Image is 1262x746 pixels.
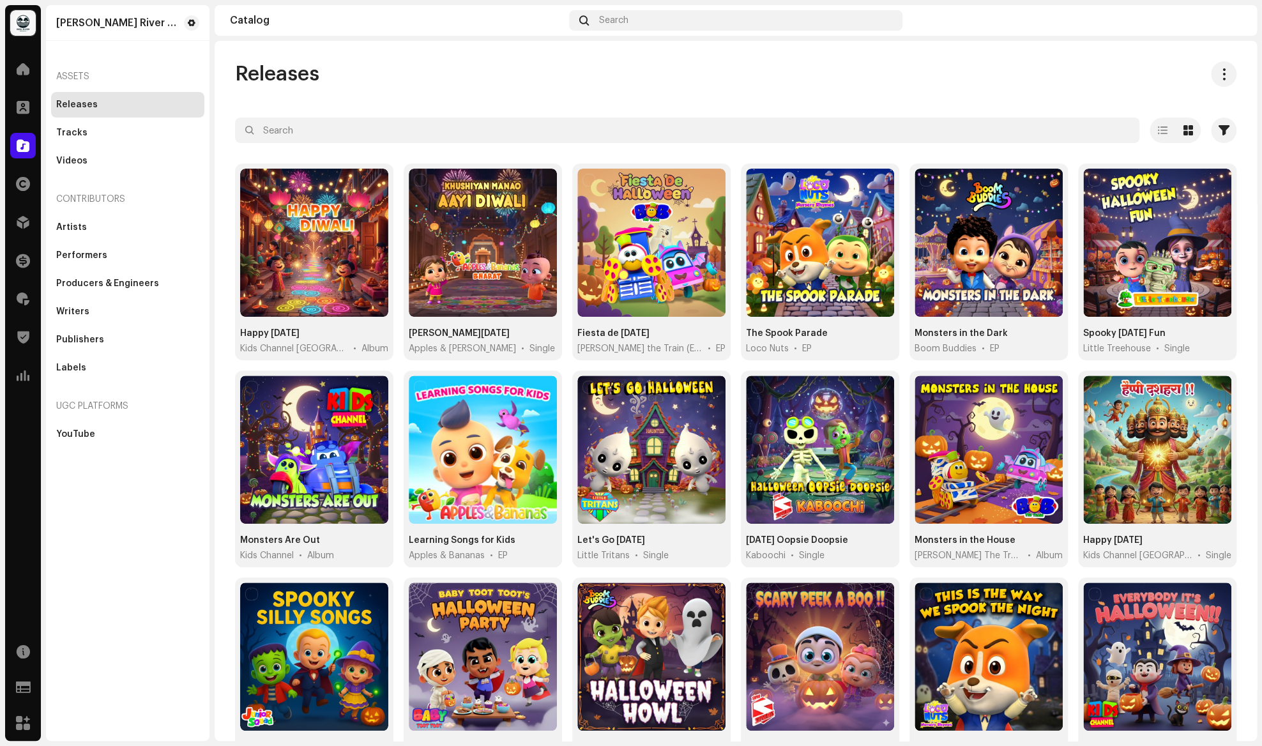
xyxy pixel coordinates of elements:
[51,184,204,215] re-a-nav-header: Contributors
[635,549,638,562] span: •
[299,549,302,562] span: •
[802,342,812,355] div: EP
[361,342,388,355] div: Album
[746,534,848,547] div: Halloween Oopsie Doopsie
[240,327,300,340] div: Happy Diwali
[915,549,1023,562] span: Bob The Train
[56,128,87,138] div: Tracks
[794,342,797,355] span: •
[56,335,104,345] div: Publishers
[577,342,703,355] span: Bob the Train (Español)
[51,422,204,447] re-m-nav-item: YouTube
[240,534,320,547] div: Monsters Are Out
[235,61,319,87] span: Releases
[990,342,1000,355] div: EP
[307,549,334,562] div: Album
[235,118,1139,143] input: Search
[240,549,294,562] span: Kids Channel
[799,549,825,562] div: Single
[409,549,485,562] span: Apples & Bananas
[409,327,510,340] div: Khushiyan Manao Aayi Diwali
[353,342,356,355] span: •
[521,342,524,355] span: •
[577,327,650,340] div: Fiesta de Halloween
[1206,549,1231,562] div: Single
[1083,327,1166,340] div: Spooky Halloween Fun
[708,342,711,355] span: •
[1197,549,1201,562] span: •
[1156,342,1159,355] span: •
[51,92,204,118] re-m-nav-item: Releases
[56,307,89,317] div: Writers
[746,342,789,355] span: Loco Nuts
[490,549,493,562] span: •
[716,342,726,355] div: EP
[1083,342,1151,355] span: Little Treehouse
[51,215,204,240] re-m-nav-item: Artists
[1083,549,1192,562] span: Kids Channel India
[10,10,36,36] img: b01bb792-8356-4547-a3ed-9d154c7bda15
[51,148,204,174] re-m-nav-item: Videos
[56,250,107,261] div: Performers
[56,222,87,232] div: Artists
[51,120,204,146] re-m-nav-item: Tracks
[1028,549,1031,562] span: •
[56,429,95,439] div: YouTube
[1036,549,1063,562] div: Album
[915,327,1008,340] div: Monsters in the Dark
[409,534,515,547] div: Learning Songs for Kids
[56,278,159,289] div: Producers & Engineers
[746,327,828,340] div: The Spook Parade
[51,391,204,422] re-a-nav-header: UGC Platforms
[51,327,204,353] re-m-nav-item: Publishers
[1164,342,1190,355] div: Single
[51,299,204,324] re-m-nav-item: Writers
[529,342,555,355] div: Single
[1083,534,1143,547] div: Happy Dussehra
[230,15,564,26] div: Catalog
[498,549,508,562] div: EP
[56,363,86,373] div: Labels
[746,549,786,562] span: Kaboochi
[56,18,179,28] div: Deel River Music
[1221,10,1242,31] img: aa667d68-6f2a-49b3-a378-5c7a0ce4385c
[915,342,977,355] span: Boom Buddies
[51,243,204,268] re-m-nav-item: Performers
[982,342,985,355] span: •
[643,549,669,562] div: Single
[51,61,204,92] re-a-nav-header: Assets
[56,156,87,166] div: Videos
[51,271,204,296] re-m-nav-item: Producers & Engineers
[577,549,630,562] span: Little Tritans
[56,100,98,110] div: Releases
[409,342,516,355] span: Apples & Bananas Bharat
[51,355,204,381] re-m-nav-item: Labels
[240,342,348,355] span: Kids Channel India
[599,15,628,26] span: Search
[791,549,794,562] span: •
[915,534,1015,547] div: Monsters in the House
[577,534,645,547] div: Let's Go Halloween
